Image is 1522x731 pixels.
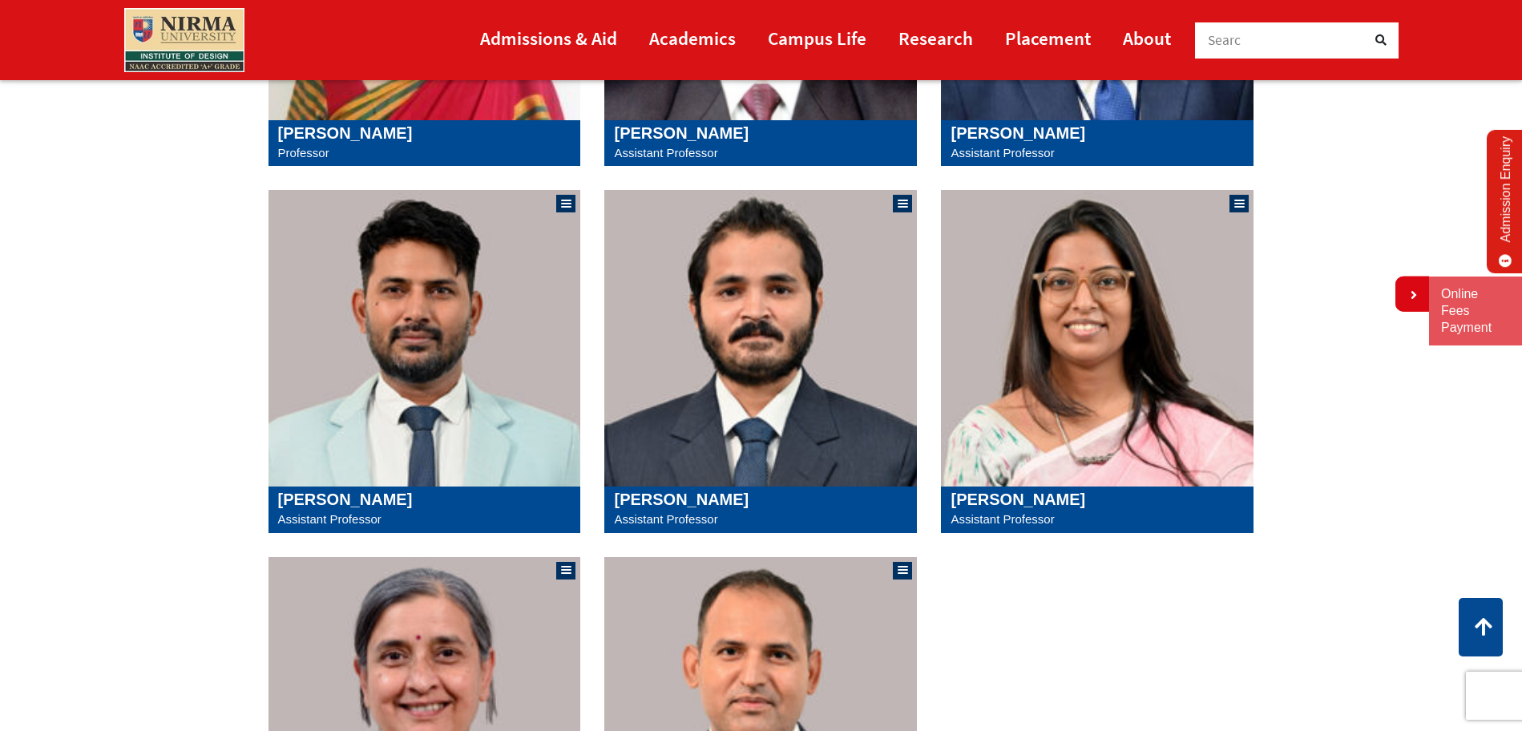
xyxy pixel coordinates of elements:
p: Assistant Professor [951,509,1244,530]
img: Saroj Kumar Das [268,190,581,487]
h5: [PERSON_NAME] [951,123,1244,143]
p: Professor [278,143,571,164]
a: Online Fees Payment [1441,286,1510,336]
h5: [PERSON_NAME] [278,490,571,509]
a: [PERSON_NAME] Assistant Professor [614,490,907,530]
a: [PERSON_NAME] Professor [278,123,571,164]
span: Searc [1208,31,1241,49]
p: Assistant Professor [614,143,907,164]
p: Assistant Professor [951,143,1244,164]
img: main_logo [124,8,244,72]
a: Admissions & Aid [480,20,617,56]
a: Campus Life [768,20,866,56]
a: Placement [1005,20,1091,56]
a: [PERSON_NAME] Assistant Professor [614,123,907,164]
a: Research [898,20,973,56]
p: Assistant Professor [614,509,907,530]
a: Academics [649,20,736,56]
h5: [PERSON_NAME] [951,490,1244,509]
h5: [PERSON_NAME] [614,490,907,509]
h5: [PERSON_NAME] [278,123,571,143]
a: [PERSON_NAME] Assistant Professor [278,490,571,530]
img: Shree Kant [604,190,917,487]
p: Assistant Professor [278,509,571,530]
a: About [1123,20,1171,56]
h5: [PERSON_NAME] [614,123,907,143]
a: [PERSON_NAME] Assistant Professor [951,123,1244,164]
a: [PERSON_NAME] Assistant Professor [951,490,1244,530]
img: Snehal Balapure [941,190,1254,487]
